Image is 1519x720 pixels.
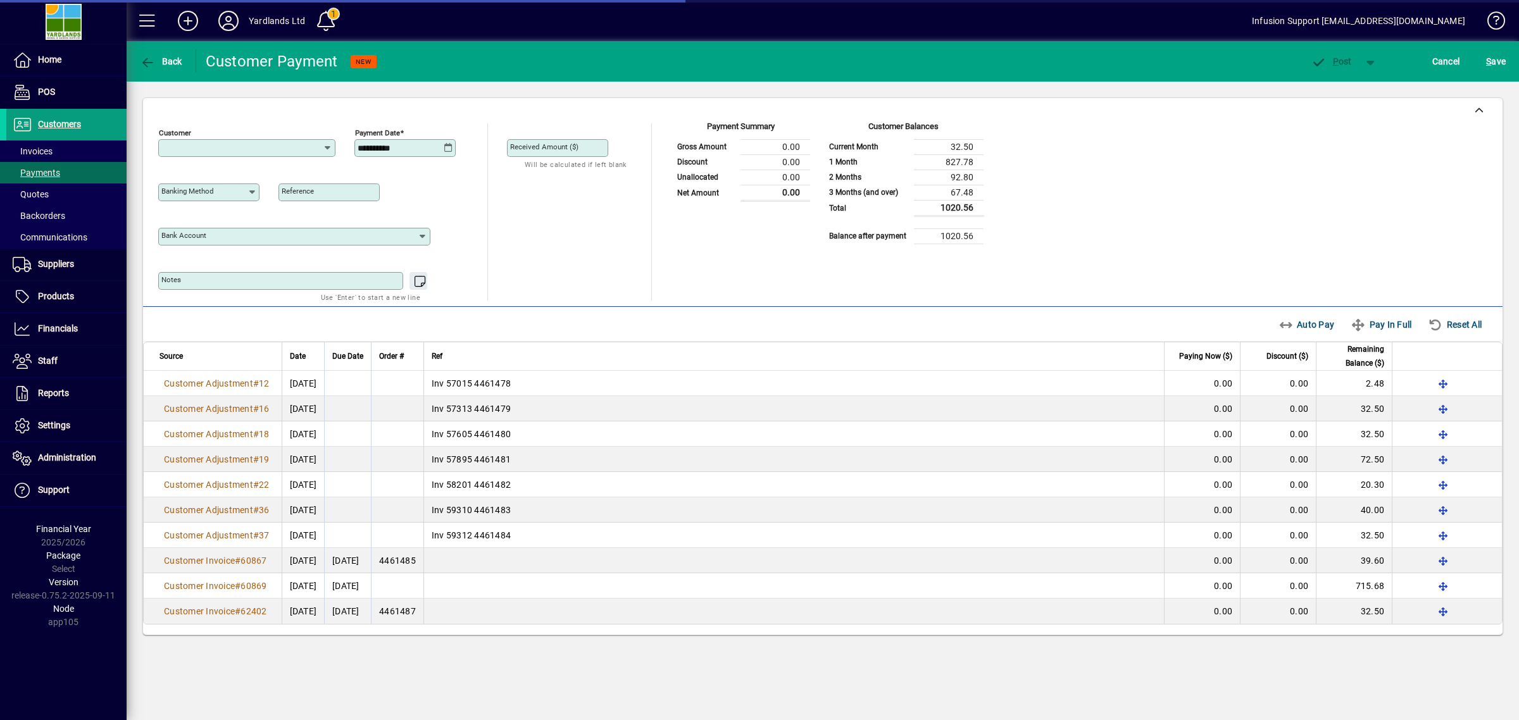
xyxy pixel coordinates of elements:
td: 0.00 [741,154,810,170]
td: 4461487 [371,599,423,624]
span: 37 [259,530,270,540]
a: Support [6,475,127,506]
a: Customer Adjustment#12 [159,376,274,390]
span: # [235,606,241,616]
td: 0.00 [741,185,810,201]
td: Gross Amount [671,139,741,154]
span: Back [140,56,182,66]
a: Staff [6,345,127,377]
td: Balance after payment [823,228,914,244]
button: Back [137,50,185,73]
td: 32.50 [914,139,984,154]
app-page-summary-card: Payment Summary [671,123,810,202]
td: Total [823,200,914,216]
a: Customer Invoice#62402 [159,604,272,618]
td: 67.48 [914,185,984,200]
td: Inv 57313 4461479 [423,396,1164,421]
span: Order # [379,349,404,363]
span: S [1486,56,1491,66]
td: Inv 57015 4461478 [423,371,1164,396]
a: Quotes [6,183,127,205]
button: Cancel [1429,50,1463,73]
a: Customer Adjustment#19 [159,452,274,466]
span: 16 [259,404,270,414]
span: Administration [38,452,96,462]
mat-label: Customer [159,128,191,137]
app-page-header-button: Back [127,50,196,73]
span: 0.00 [1290,505,1308,515]
span: [DATE] [290,530,317,540]
span: Ref [432,349,442,363]
a: Customer Adjustment#22 [159,478,274,492]
span: 0.00 [1290,378,1308,388]
mat-label: Payment Date [355,128,400,137]
span: Support [38,485,70,495]
a: POS [6,77,127,108]
span: Customer Adjustment [164,530,253,540]
td: [DATE] [324,573,371,599]
span: 0.00 [1214,429,1232,439]
span: 32.50 [1361,530,1384,540]
span: # [253,454,259,464]
td: 1 Month [823,154,914,170]
span: [DATE] [290,556,317,566]
span: 0.00 [1214,581,1232,591]
span: 0.00 [1214,606,1232,616]
mat-label: Bank Account [161,231,206,240]
a: Customer Invoice#60867 [159,554,272,568]
span: Reset All [1428,314,1482,335]
span: Remaining Balance ($) [1324,342,1384,370]
a: Knowledge Base [1478,3,1503,44]
a: Home [6,44,127,76]
span: [DATE] [290,581,317,591]
a: Products [6,281,127,313]
span: 62402 [241,606,266,616]
a: Suppliers [6,249,127,280]
span: POS [38,87,55,97]
div: Yardlands Ltd [249,11,305,31]
span: Financial Year [36,524,91,534]
span: Due Date [332,349,363,363]
td: Inv 57895 4461481 [423,447,1164,472]
span: Home [38,54,61,65]
span: Products [38,291,74,301]
a: Customer Adjustment#16 [159,402,274,416]
span: Communications [13,232,87,242]
span: 0.00 [1290,581,1308,591]
span: Customer Adjustment [164,480,253,490]
td: [DATE] [324,599,371,624]
span: [DATE] [290,454,317,464]
td: Inv 59310 4461483 [423,497,1164,523]
span: # [253,378,259,388]
mat-hint: Will be calculated if left blank [525,157,627,171]
span: 715.68 [1356,581,1385,591]
td: Inv 59312 4461484 [423,523,1164,548]
td: 1020.56 [914,228,984,244]
td: 3 Months (and over) [823,185,914,200]
td: Inv 58201 4461482 [423,472,1164,497]
mat-hint: Use 'Enter' to start a new line [321,290,420,304]
mat-label: Received Amount ($) [510,142,578,151]
span: Suppliers [38,259,74,269]
td: 2 Months [823,170,914,185]
a: Settings [6,410,127,442]
span: Customer Adjustment [164,454,253,464]
span: 32.50 [1361,404,1384,414]
button: Post [1304,50,1358,73]
span: 19 [259,454,270,464]
span: Customer Invoice [164,606,235,616]
span: 2.48 [1366,378,1384,388]
span: Settings [38,420,70,430]
span: 32.50 [1361,606,1384,616]
a: Payments [6,162,127,183]
a: Backorders [6,205,127,227]
span: Invoices [13,146,53,156]
span: Node [53,604,74,614]
span: 0.00 [1290,404,1308,414]
button: Profile [208,9,249,32]
span: Package [46,550,80,561]
span: 0.00 [1290,480,1308,490]
td: [DATE] [324,548,371,573]
td: Current Month [823,139,914,154]
span: # [235,581,241,591]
